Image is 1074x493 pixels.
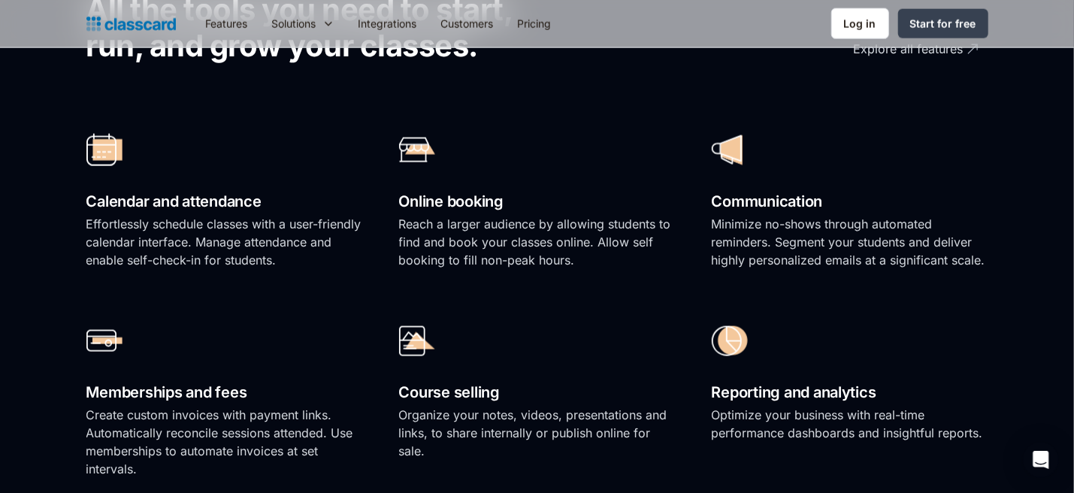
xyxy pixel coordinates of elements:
[86,380,363,406] h2: Memberships and fees
[712,380,988,406] h2: Reporting and analytics
[272,16,316,32] div: Solutions
[712,406,988,442] p: Optimize your business with real-time performance dashboards and insightful reports.
[86,215,363,269] p: Effortlessly schedule classes with a user-friendly calendar interface. Manage attendance and enab...
[712,215,988,269] p: Minimize no-shows through automated reminders. Segment your students and deliver highly personali...
[194,7,260,41] a: Features
[770,29,981,70] a: Explore all features
[1023,442,1059,478] div: Open Intercom Messenger
[898,9,988,38] a: Start for free
[260,7,346,41] div: Solutions
[712,189,988,215] h2: Communication
[429,7,506,41] a: Customers
[346,7,429,41] a: Integrations
[86,189,363,215] h2: Calendar and attendance
[86,14,176,35] a: home
[399,406,676,460] p: Organize your notes, videos, presentations and links, to share internally or publish online for s...
[399,189,676,215] h2: Online booking
[506,7,564,41] a: Pricing
[399,215,676,269] p: Reach a larger audience by allowing students to find and book your classes online. Allow self boo...
[844,16,876,32] div: Log in
[910,16,976,32] div: Start for free
[831,8,889,39] a: Log in
[86,406,363,478] p: Create custom invoices with payment links. Automatically reconcile sessions attended. Use members...
[399,380,676,406] h2: Course selling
